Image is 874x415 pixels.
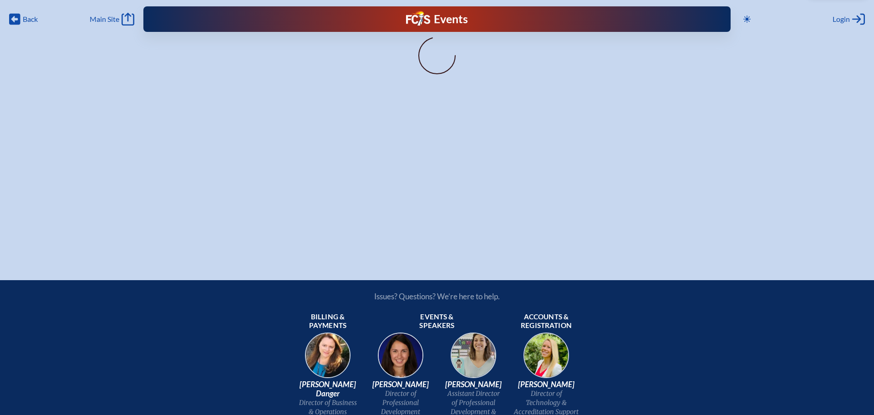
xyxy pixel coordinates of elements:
span: [PERSON_NAME] Danger [295,380,361,398]
span: Back [23,15,38,24]
span: Main Site [90,15,119,24]
a: FCIS LogoEvents [406,11,467,27]
span: Accounts & registration [513,313,579,331]
img: b1ee34a6-5a78-4519-85b2-7190c4823173 [517,330,575,388]
img: 9c64f3fb-7776-47f4-83d7-46a341952595 [299,330,357,388]
img: 545ba9c4-c691-43d5-86fb-b0a622cbeb82 [444,330,503,388]
a: Main Site [90,13,134,26]
span: [PERSON_NAME] [441,380,506,389]
span: Billing & payments [295,313,361,331]
div: FCIS Events — Future ready [305,11,569,27]
span: Login [833,15,850,24]
span: [PERSON_NAME] [513,380,579,389]
p: Issues? Questions? We’re here to help. [277,292,597,301]
img: Florida Council of Independent Schools [406,11,430,26]
img: 94e3d245-ca72-49ea-9844-ae84f6d33c0f [371,330,430,388]
span: [PERSON_NAME] [368,380,433,389]
h1: Events [434,14,468,25]
span: Events & speakers [404,313,470,331]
